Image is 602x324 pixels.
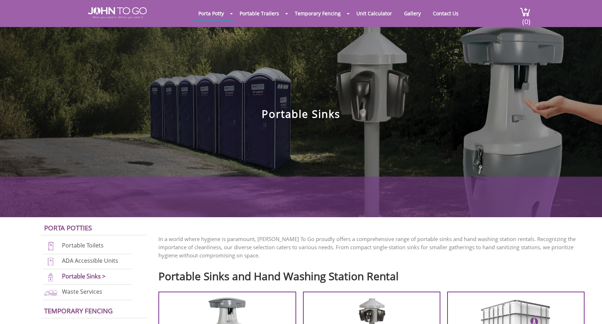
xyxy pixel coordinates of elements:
a: Contact Us [428,6,464,20]
a: Portable Trailers [234,6,284,20]
a: Unit Calculator [351,6,397,20]
button: Live Chat [574,296,602,324]
img: cart a [520,7,530,17]
a: Porta Potties [44,223,92,232]
span: (0) [522,11,530,26]
a: Porta Potty [193,6,229,20]
p: In a world where hygiene is paramount, [PERSON_NAME] To Go proudly offers a comprehensive range o... [158,235,591,260]
a: Portable Sinks > [62,272,106,280]
a: Gallery [399,6,426,20]
a: Temporary Fencing [289,6,346,20]
a: Portable Toilets [62,241,104,249]
img: JOHN to go [88,7,147,19]
img: ADA-units-new.png [43,257,58,266]
img: portable-toilets-new.png [43,241,58,251]
h2: Portable Sinks and Hand Washing Station Rental [158,267,591,282]
img: portable-sinks-new.png [43,272,58,282]
a: ADA Accessible Units [62,257,118,265]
